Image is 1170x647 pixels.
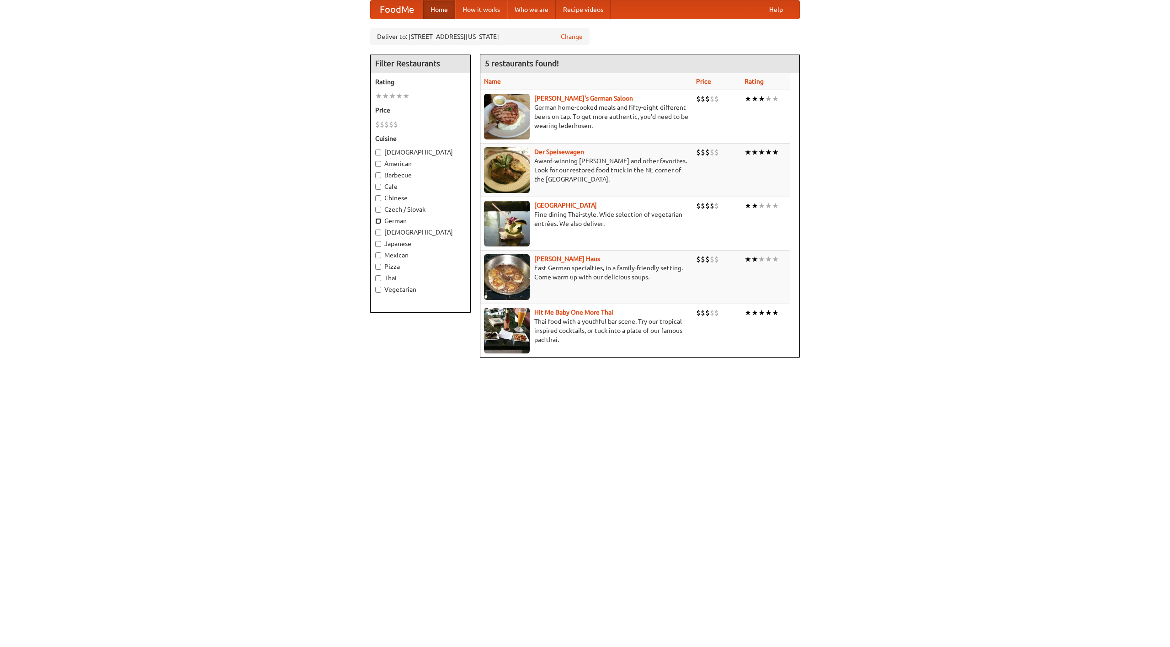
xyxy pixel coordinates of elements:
h5: Rating [375,77,466,86]
label: Vegetarian [375,285,466,294]
li: $ [714,94,719,104]
img: babythai.jpg [484,308,530,353]
li: $ [380,119,384,129]
li: $ [389,119,394,129]
img: esthers.jpg [484,94,530,139]
img: kohlhaus.jpg [484,254,530,300]
li: $ [714,147,719,157]
li: ★ [758,147,765,157]
input: [DEMOGRAPHIC_DATA] [375,150,381,155]
label: Chinese [375,193,466,203]
input: Cafe [375,184,381,190]
label: Czech / Slovak [375,205,466,214]
label: American [375,159,466,168]
label: [DEMOGRAPHIC_DATA] [375,228,466,237]
b: [PERSON_NAME]'s German Saloon [534,95,633,102]
li: $ [705,94,710,104]
label: Pizza [375,262,466,271]
li: $ [696,308,701,318]
a: How it works [455,0,507,19]
li: ★ [765,254,772,264]
input: Chinese [375,195,381,201]
label: German [375,216,466,225]
li: ★ [772,94,779,104]
input: Vegetarian [375,287,381,293]
a: Recipe videos [556,0,611,19]
li: $ [701,254,705,264]
li: $ [701,201,705,211]
li: $ [710,254,714,264]
li: $ [705,201,710,211]
li: ★ [751,308,758,318]
li: $ [705,147,710,157]
li: ★ [389,91,396,101]
a: Home [423,0,455,19]
label: Thai [375,273,466,283]
input: Japanese [375,241,381,247]
p: Award-winning [PERSON_NAME] and other favorites. Look for our restored food truck in the NE corne... [484,156,689,184]
li: $ [394,119,398,129]
p: German home-cooked meals and fifty-eight different beers on tap. To get more authentic, you'd nee... [484,103,689,130]
li: ★ [772,308,779,318]
li: $ [384,119,389,129]
label: Japanese [375,239,466,248]
li: ★ [772,147,779,157]
p: Thai food with a youthful bar scene. Try our tropical inspired cocktails, or tuck into a plate of... [484,317,689,344]
li: ★ [375,91,382,101]
li: ★ [758,308,765,318]
input: [DEMOGRAPHIC_DATA] [375,230,381,235]
label: Mexican [375,251,466,260]
ng-pluralize: 5 restaurants found! [485,59,559,68]
input: German [375,218,381,224]
a: Change [561,32,583,41]
li: $ [710,94,714,104]
li: $ [375,119,380,129]
label: Cafe [375,182,466,191]
h5: Price [375,106,466,115]
li: ★ [745,94,751,104]
a: [PERSON_NAME] Haus [534,255,600,262]
a: FoodMe [371,0,423,19]
label: Barbecue [375,171,466,180]
li: $ [701,147,705,157]
a: Rating [745,78,764,85]
li: ★ [758,94,765,104]
li: ★ [382,91,389,101]
li: ★ [772,254,779,264]
a: Hit Me Baby One More Thai [534,309,613,316]
li: ★ [765,147,772,157]
img: satay.jpg [484,201,530,246]
img: speisewagen.jpg [484,147,530,193]
a: Der Speisewagen [534,148,584,155]
li: ★ [751,254,758,264]
li: ★ [745,147,751,157]
li: ★ [403,91,409,101]
li: $ [710,308,714,318]
li: ★ [758,254,765,264]
a: Price [696,78,711,85]
h4: Filter Restaurants [371,54,470,73]
a: Name [484,78,501,85]
li: ★ [745,308,751,318]
li: ★ [765,308,772,318]
li: $ [696,201,701,211]
li: ★ [745,201,751,211]
li: $ [710,201,714,211]
li: $ [705,308,710,318]
a: Help [762,0,790,19]
input: Pizza [375,264,381,270]
li: ★ [751,147,758,157]
li: $ [696,147,701,157]
input: American [375,161,381,167]
li: ★ [396,91,403,101]
input: Mexican [375,252,381,258]
p: East German specialties, in a family-friendly setting. Come warm up with our delicious soups. [484,263,689,282]
a: Who we are [507,0,556,19]
a: [GEOGRAPHIC_DATA] [534,202,597,209]
li: $ [714,254,719,264]
li: ★ [751,94,758,104]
